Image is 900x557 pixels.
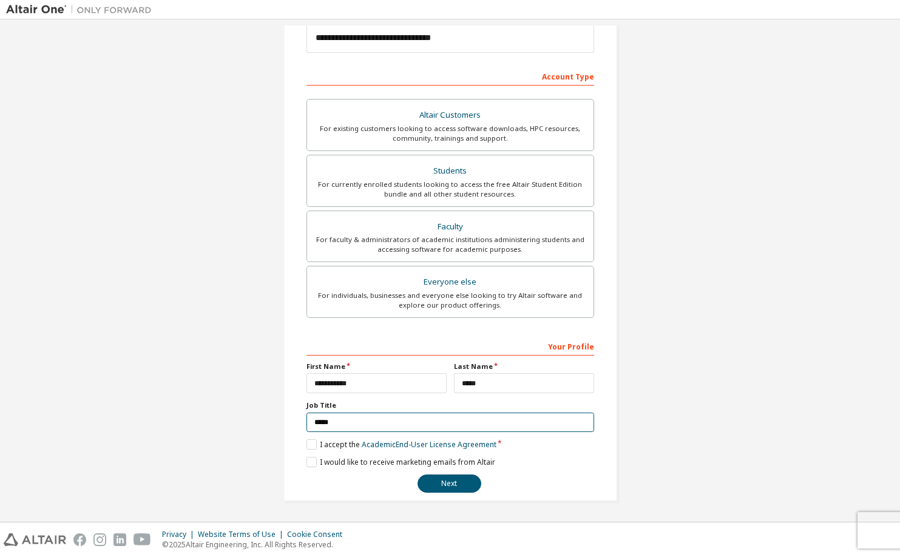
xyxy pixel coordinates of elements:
[314,291,586,310] div: For individuals, businesses and everyone else looking to try Altair software and explore our prod...
[93,533,106,546] img: instagram.svg
[306,457,495,467] label: I would like to receive marketing emails from Altair
[362,439,496,450] a: Academic End-User License Agreement
[134,533,151,546] img: youtube.svg
[306,66,594,86] div: Account Type
[287,530,350,539] div: Cookie Consent
[162,539,350,550] p: © 2025 Altair Engineering, Inc. All Rights Reserved.
[306,439,496,450] label: I accept the
[314,163,586,180] div: Students
[454,362,594,371] label: Last Name
[306,336,594,356] div: Your Profile
[314,107,586,124] div: Altair Customers
[73,533,86,546] img: facebook.svg
[314,235,586,254] div: For faculty & administrators of academic institutions administering students and accessing softwa...
[306,400,594,410] label: Job Title
[4,533,66,546] img: altair_logo.svg
[314,274,586,291] div: Everyone else
[314,124,586,143] div: For existing customers looking to access software downloads, HPC resources, community, trainings ...
[314,218,586,235] div: Faculty
[198,530,287,539] div: Website Terms of Use
[162,530,198,539] div: Privacy
[306,362,447,371] label: First Name
[314,180,586,199] div: For currently enrolled students looking to access the free Altair Student Edition bundle and all ...
[6,4,158,16] img: Altair One
[113,533,126,546] img: linkedin.svg
[418,474,481,493] button: Next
